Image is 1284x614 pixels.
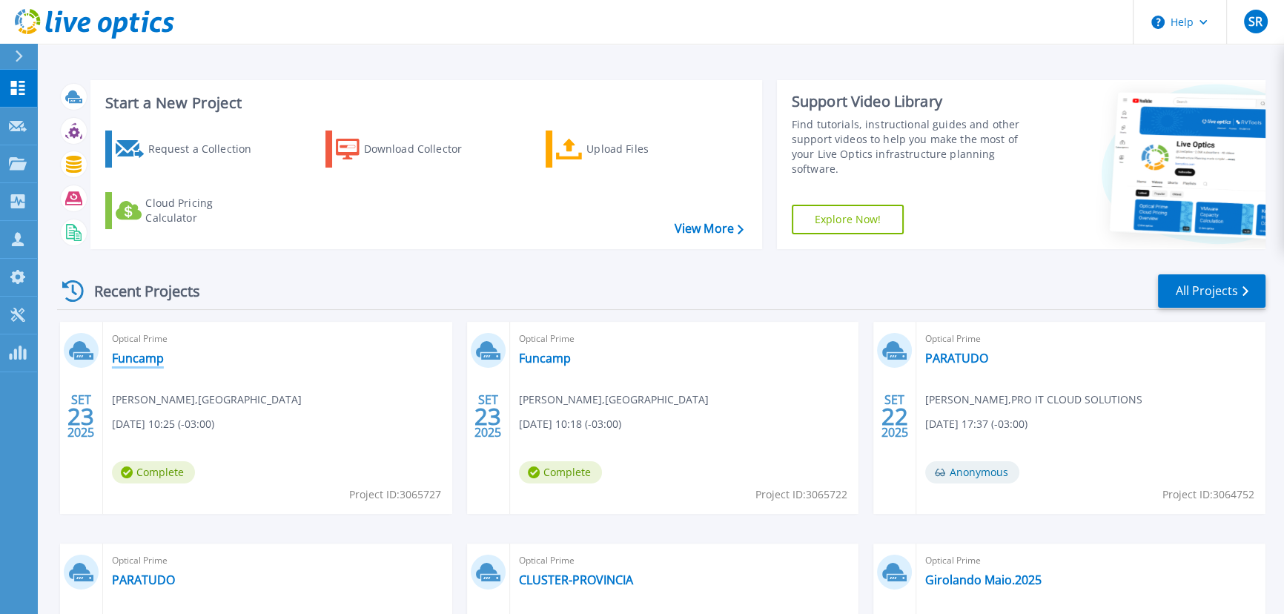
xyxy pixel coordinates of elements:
[474,410,501,423] span: 23
[57,273,220,309] div: Recent Projects
[519,351,571,366] a: Funcamp
[792,117,1039,176] div: Find tutorials, instructional guides and other support videos to help you make the most of your L...
[881,410,908,423] span: 22
[925,351,988,366] a: PARATUDO
[925,416,1027,432] span: [DATE] 17:37 (-03:00)
[1162,486,1254,503] span: Project ID: 3064752
[474,389,502,443] div: SET 2025
[1248,16,1263,27] span: SR
[145,196,264,225] div: Cloud Pricing Calculator
[105,192,271,229] a: Cloud Pricing Calculator
[349,486,441,503] span: Project ID: 3065727
[112,392,302,408] span: [PERSON_NAME] , [GEOGRAPHIC_DATA]
[755,486,847,503] span: Project ID: 3065722
[67,389,95,443] div: SET 2025
[112,572,175,587] a: PARATUDO
[586,134,705,164] div: Upload Files
[925,572,1042,587] a: Girolando Maio.2025
[105,131,271,168] a: Request a Collection
[105,95,743,111] h3: Start a New Project
[519,572,633,587] a: CLUSTER-PROVINCIA
[792,92,1039,111] div: Support Video Library
[1158,274,1265,308] a: All Projects
[925,552,1257,569] span: Optical Prime
[325,131,491,168] a: Download Collector
[519,392,709,408] span: [PERSON_NAME] , [GEOGRAPHIC_DATA]
[112,461,195,483] span: Complete
[792,205,904,234] a: Explore Now!
[112,552,443,569] span: Optical Prime
[881,389,909,443] div: SET 2025
[925,331,1257,347] span: Optical Prime
[364,134,483,164] div: Download Collector
[519,331,850,347] span: Optical Prime
[519,416,621,432] span: [DATE] 10:18 (-03:00)
[148,134,266,164] div: Request a Collection
[925,392,1142,408] span: [PERSON_NAME] , PRO IT CLOUD SOLUTIONS
[925,461,1019,483] span: Anonymous
[519,552,850,569] span: Optical Prime
[67,410,94,423] span: 23
[112,416,214,432] span: [DATE] 10:25 (-03:00)
[112,351,164,366] a: Funcamp
[546,131,711,168] a: Upload Files
[519,461,602,483] span: Complete
[112,331,443,347] span: Optical Prime
[674,222,743,236] a: View More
